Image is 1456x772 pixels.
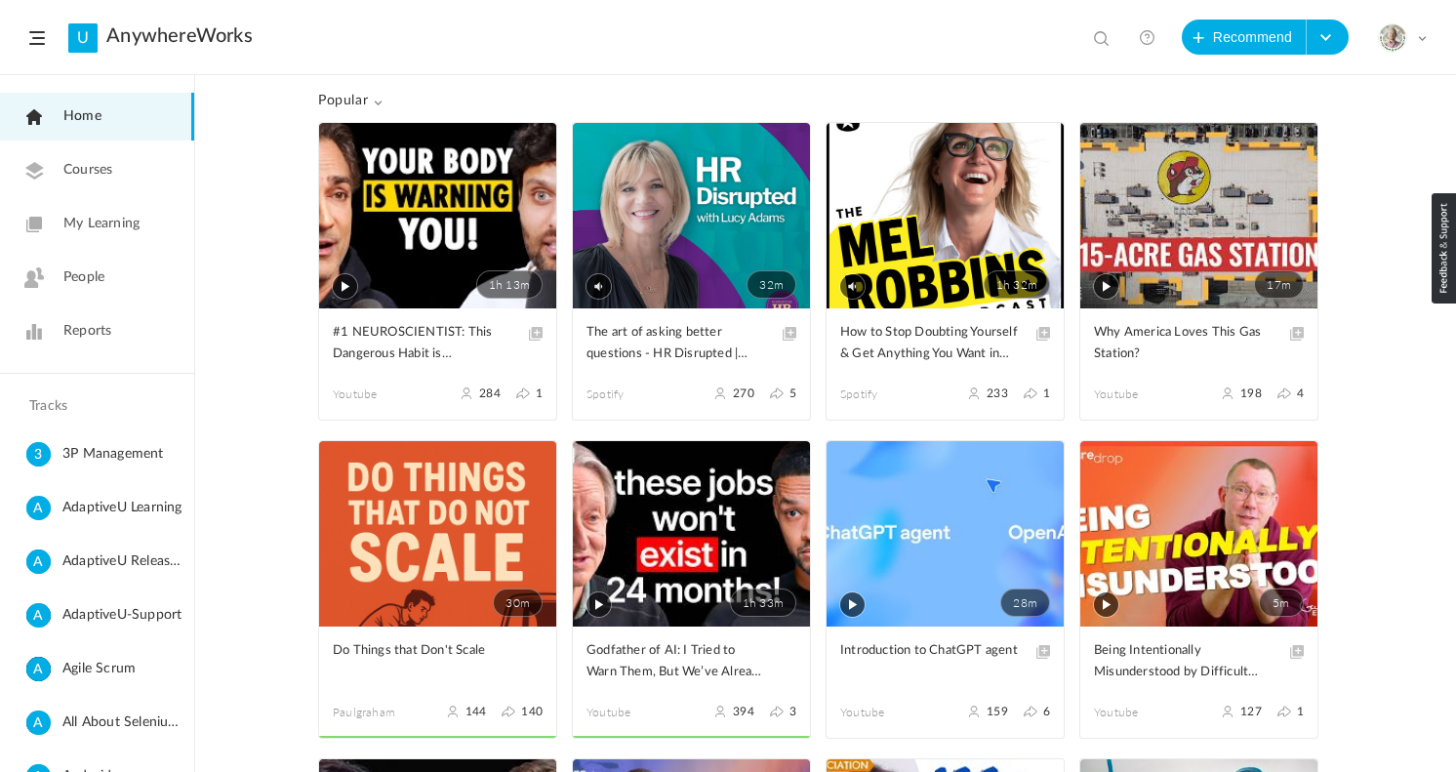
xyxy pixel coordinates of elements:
span: 1h 33m [730,589,796,617]
h4: Tracks [29,398,160,415]
a: 1h 33m [573,441,810,627]
a: 30m [319,441,556,627]
span: 3P Management [62,442,186,467]
span: 17m [1254,270,1304,299]
a: 17m [1080,123,1317,308]
a: Introduction to ChatGPT agent [840,640,1050,684]
a: Godfather of AI: I Tried to Warn Them, But We’ve Already Lost Control! [PERSON_NAME] [586,640,796,684]
span: AdaptiveU Learning [62,496,186,520]
a: 28m [827,441,1064,627]
span: My Learning [63,214,140,234]
span: 30m [493,589,543,617]
span: 1 [1297,705,1304,718]
span: paulgraham [333,704,438,721]
span: Godfather of AI: I Tried to Warn Them, But We’ve Already Lost Control! [PERSON_NAME] [586,640,767,683]
a: #1 NEUROSCIENTIST: This Dangerous Habit is DESTROYING Your MEMORY (Here’s How To Fix It FAST) [333,322,543,366]
span: 3 [789,705,796,718]
img: loop_feedback_btn.png [1432,193,1456,304]
a: Do Things that Don't Scale [333,640,543,684]
a: 5m [1080,441,1317,627]
a: The art of asking better questions - HR Disrupted | Podcast on Spotify [586,322,796,366]
span: 32m [747,270,796,299]
span: AdaptiveU Release Details [62,549,186,574]
span: 198 [1240,386,1262,400]
span: 5 [789,386,796,400]
span: All About Selenium Testing [62,711,186,735]
span: 4 [1297,386,1304,400]
a: 1h 13m [319,123,556,308]
span: 127 [1240,705,1262,718]
span: Do Things that Don't Scale [333,640,513,662]
span: Youtube [840,704,946,721]
span: Spotify [840,386,946,403]
a: 1h 32m [827,123,1064,308]
span: Reports [63,321,111,342]
span: 5m [1259,589,1304,617]
span: AdaptiveU-Support [62,603,186,628]
span: 1h 13m [476,270,543,299]
span: Home [63,106,101,127]
cite: A [26,657,51,683]
a: AnywhereWorks [106,24,253,48]
span: 270 [733,386,754,400]
span: 1 [536,386,543,400]
span: Spotify [586,386,692,403]
a: Being Intentionally Misunderstood by Difficult People | #culturedrop | [PERSON_NAME] [1094,640,1304,684]
span: Youtube [586,704,692,721]
a: U [68,23,98,53]
a: How to Stop Doubting Yourself & Get Anything You Want in Life - The [PERSON_NAME] Podcast | Podca... [840,322,1050,366]
cite: A [26,603,51,630]
span: 1h 32m [984,270,1050,299]
span: Being Intentionally Misunderstood by Difficult People | #culturedrop | [PERSON_NAME] [1094,640,1274,683]
span: 1 [1043,386,1050,400]
span: Why America Loves This Gas Station? [1094,322,1274,365]
cite: A [26,496,51,522]
span: Popular [318,93,383,109]
span: Youtube [1094,704,1199,721]
a: 32m [573,123,810,308]
span: 144 [465,705,487,718]
span: Introduction to ChatGPT agent [840,640,1021,662]
cite: 3 [26,442,51,468]
span: How to Stop Doubting Yourself & Get Anything You Want in Life - The [PERSON_NAME] Podcast | Podca... [840,322,1021,365]
img: julia-s-version-gybnm-profile-picture-frame-2024-template-16.png [1379,24,1406,52]
span: Youtube [333,386,438,403]
span: 28m [1000,589,1050,617]
span: 394 [733,705,754,718]
span: 233 [987,386,1008,400]
span: The art of asking better questions - HR Disrupted | Podcast on Spotify [586,322,767,365]
span: Courses [63,160,112,181]
span: #1 NEUROSCIENTIST: This Dangerous Habit is DESTROYING Your MEMORY (Here’s How To Fix It FAST) [333,322,513,365]
button: Recommend [1182,20,1307,55]
span: Agile Scrum [62,657,186,681]
span: 284 [479,386,501,400]
a: Why America Loves This Gas Station? [1094,322,1304,366]
cite: A [26,549,51,576]
cite: A [26,711,51,737]
span: Youtube [1094,386,1199,403]
span: 6 [1043,705,1050,718]
span: 140 [521,705,543,718]
span: People [63,267,104,288]
span: 159 [987,705,1008,718]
